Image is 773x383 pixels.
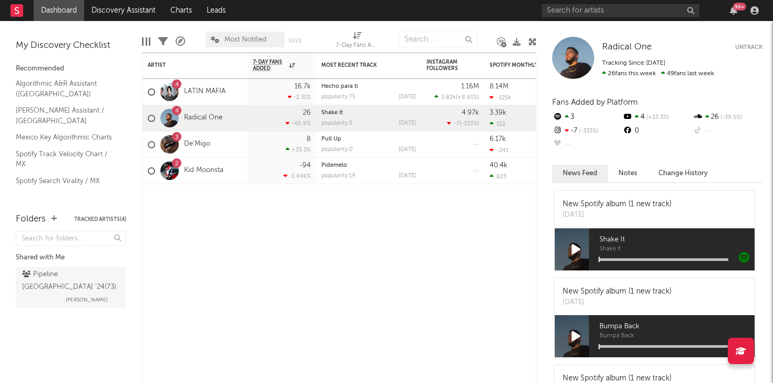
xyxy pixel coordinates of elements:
[16,175,116,187] a: Spotify Search Virality / MX
[490,83,508,90] div: 8.14M
[288,38,302,44] button: Save
[225,36,267,43] span: Most Notified
[16,231,126,246] input: Search for folders...
[399,32,477,47] input: Search...
[552,165,608,182] button: News Feed
[321,62,400,68] div: Most Recent Track
[735,42,762,53] button: Untrack
[490,136,506,143] div: 6.17k
[542,4,699,17] input: Search for artists
[454,121,460,127] span: -7
[283,173,311,179] div: -1.44k %
[693,124,762,138] div: --
[158,26,168,57] div: Filters
[563,286,672,297] div: New Spotify album (1 new track)
[733,3,746,11] div: 99 +
[16,213,46,226] div: Folders
[490,109,506,116] div: 3.39k
[184,87,226,96] a: LATIN MAFIA
[622,110,692,124] div: 4
[321,163,416,168] div: Pídemelo
[16,132,116,143] a: Mexico Key Algorithmic Charts
[399,173,416,179] div: [DATE]
[577,128,598,134] span: -333 %
[336,39,378,52] div: 7-Day Fans Added (7-Day Fans Added)
[142,26,150,57] div: Edit Columns
[441,95,456,100] span: 3.82k
[336,26,378,57] div: 7-Day Fans Added (7-Day Fans Added)
[648,165,718,182] button: Change History
[16,191,116,203] a: Spotify Addiction Chart / MX
[16,39,126,52] div: My Discovery Checklist
[563,199,672,210] div: New Spotify album (1 new track)
[299,162,311,169] div: -94
[490,62,568,68] div: Spotify Monthly Listeners
[66,294,108,306] span: [PERSON_NAME]
[645,115,669,120] span: +33.3 %
[608,165,648,182] button: Notes
[599,333,755,339] span: Bumpa Back
[490,120,505,127] div: 152
[490,173,506,180] div: 823
[599,246,755,253] span: Shake It
[490,94,511,101] div: -125k
[490,147,508,154] div: -241
[599,320,755,333] span: Bumpa Back
[602,43,652,52] span: Radical One
[184,114,222,123] a: Radical One
[399,120,416,126] div: [DATE]
[461,121,477,127] span: -333 %
[447,120,479,127] div: ( )
[184,140,210,149] a: De'Migo
[693,110,762,124] div: 26
[462,109,479,116] div: 4.97k
[602,70,714,77] span: 49 fans last week
[321,120,352,126] div: popularity: 5
[303,109,311,116] div: 26
[552,98,638,106] span: Fans Added by Platform
[286,146,311,153] div: +33.3 %
[321,136,416,142] div: Pull Up
[457,95,477,100] span: +8.61 %
[399,147,416,153] div: [DATE]
[22,268,117,294] div: Pipeline [GEOGRAPHIC_DATA] '24 ( 73 )
[563,297,672,308] div: [DATE]
[307,136,311,143] div: 8
[184,166,223,175] a: Kid Moonsta
[321,110,343,116] a: Shake It
[16,251,126,264] div: Shared with Me
[602,70,656,77] span: 26 fans this week
[461,83,479,90] div: 1.16M
[321,110,416,116] div: Shake It
[148,62,227,68] div: Artist
[552,110,622,124] div: 3
[321,147,353,153] div: popularity: 0
[552,124,622,138] div: -7
[321,94,355,100] div: popularity: 75
[321,136,341,142] a: Pull Up
[321,84,358,89] a: Hecho para ti
[434,94,479,100] div: ( )
[490,162,507,169] div: 40.4k
[719,115,742,120] span: -39.5 %
[321,163,347,168] a: Pídemelo
[16,63,126,75] div: Recommended
[294,83,311,90] div: 16.7k
[321,84,416,89] div: Hecho para ti
[176,26,185,57] div: A&R Pipeline
[602,42,652,53] a: Radical One
[74,217,126,222] button: Tracked Artists(4)
[622,124,692,138] div: 0
[426,59,463,72] div: Instagram Followers
[16,267,126,308] a: Pipeline [GEOGRAPHIC_DATA] '24(73)[PERSON_NAME]
[399,94,416,100] div: [DATE]
[286,120,311,127] div: -46.9 %
[552,138,622,152] div: --
[16,78,116,99] a: Algorithmic A&R Assistant ([GEOGRAPHIC_DATA])
[288,94,311,100] div: -2.31 %
[16,105,116,126] a: [PERSON_NAME] Assistant / [GEOGRAPHIC_DATA]
[253,59,287,72] span: 7-Day Fans Added
[16,148,116,170] a: Spotify Track Velocity Chart / MX
[599,234,755,246] span: Shake It
[602,60,665,66] span: Tracking Since: [DATE]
